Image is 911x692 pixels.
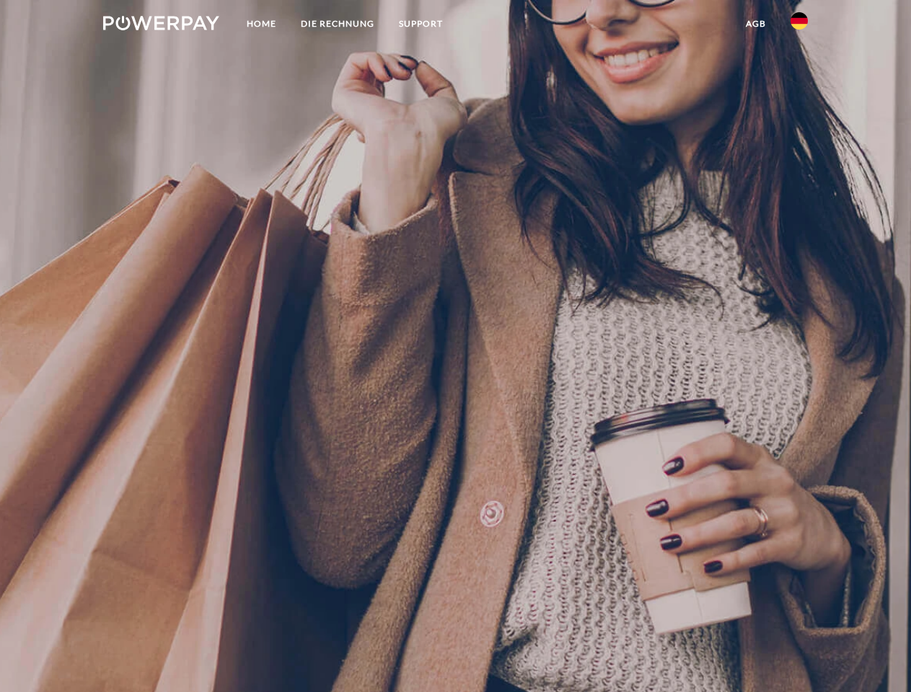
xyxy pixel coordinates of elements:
[289,11,387,37] a: DIE RECHNUNG
[791,12,808,30] img: de
[387,11,455,37] a: SUPPORT
[734,11,778,37] a: agb
[103,16,219,30] img: logo-powerpay-white.svg
[234,11,289,37] a: Home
